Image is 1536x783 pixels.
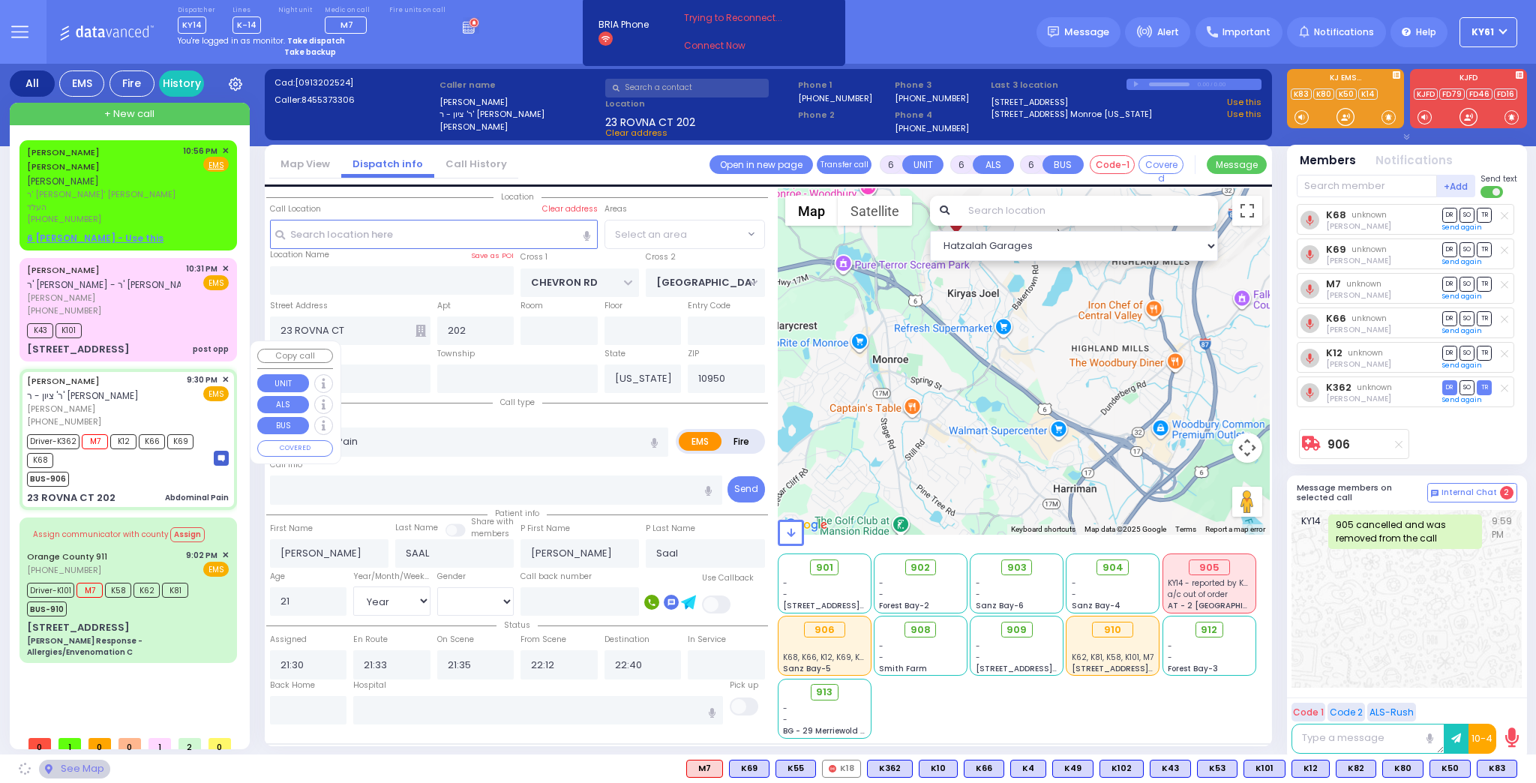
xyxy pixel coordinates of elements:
button: Notifications [1375,152,1453,169]
span: K43 [27,323,53,338]
button: Code 1 [1291,703,1325,721]
a: [STREET_ADDRESS] [991,96,1068,109]
span: 903 [1007,560,1027,575]
img: Logo [59,22,159,41]
label: Use Callback [702,572,754,584]
span: EMS [203,275,229,290]
button: Internal Chat 2 [1427,483,1517,502]
label: Dispatcher [178,6,215,15]
div: [STREET_ADDRESS] [27,342,130,357]
span: EMS [203,562,229,577]
a: [PERSON_NAME] [27,375,100,387]
label: First Name [270,523,313,535]
label: ZIP [688,348,699,360]
label: ר' ציון - ר' [PERSON_NAME] [439,108,600,121]
label: Medic on call [325,6,372,15]
span: BUS-906 [27,472,69,487]
a: K80 [1313,88,1334,100]
div: BLS [1099,760,1144,778]
span: DR [1442,380,1457,394]
span: Phone 4 [895,109,986,121]
span: K58 [105,583,131,598]
button: Send [727,476,765,502]
span: TR [1477,380,1492,394]
a: K12 [1326,347,1342,358]
span: TR [1477,277,1492,291]
a: Send again [1442,326,1482,335]
span: DR [1442,208,1457,222]
span: K66 [139,434,165,449]
span: Send text [1480,173,1517,184]
div: 23 ROVNA CT 202 [27,490,115,505]
span: - [976,640,980,652]
label: Night unit [278,6,312,15]
span: Alert [1157,25,1179,39]
span: unknown [1351,209,1387,220]
span: ר' [PERSON_NAME] - ר' [PERSON_NAME] [27,278,199,291]
span: + New call [104,106,154,121]
span: SO [1459,346,1474,360]
label: Street Address [270,300,328,312]
span: Location [493,191,541,202]
div: BLS [1336,760,1376,778]
span: - [976,577,980,589]
button: Show satellite imagery [838,196,912,226]
div: MOSHE OVADYA SAAL [943,192,969,237]
span: Status [496,619,538,631]
a: Send again [1442,257,1482,266]
label: [PHONE_NUMBER] [895,92,969,103]
span: Message [1064,25,1109,40]
span: - [879,577,883,589]
span: SO [1459,311,1474,325]
span: Internal Chat [1441,487,1497,498]
span: ✕ [222,373,229,386]
span: ר' [PERSON_NAME]' [PERSON_NAME] העלד [27,188,178,213]
label: [PERSON_NAME] [439,121,600,133]
span: Yoel Mayer Goldberger [1326,255,1391,266]
span: DR [1442,242,1457,256]
div: BLS [775,760,816,778]
span: 0 [88,738,111,749]
div: post opp [193,343,229,355]
span: Clear address [605,127,667,139]
div: BLS [1197,760,1237,778]
label: Cross 1 [520,251,547,263]
div: BLS [964,760,1004,778]
div: BLS [1477,760,1517,778]
span: Phone 2 [798,109,889,121]
span: 909 [1006,622,1027,637]
label: Age [270,571,285,583]
label: Last Name [395,522,438,534]
span: 2 [178,738,201,749]
span: 0 [28,738,51,749]
label: Call back number [520,571,592,583]
a: FD46 [1466,88,1492,100]
span: - [879,652,883,663]
span: 902 [910,560,930,575]
div: BLS [729,760,769,778]
label: Fire units on call [389,6,445,15]
div: BLS [1429,760,1471,778]
span: DR [1442,311,1457,325]
button: UNIT [902,155,943,174]
span: - [1072,577,1076,589]
span: M7 [76,583,103,598]
span: - [879,640,883,652]
label: Turn off text [1480,184,1504,199]
div: BLS [1291,760,1330,778]
input: Search a contact [605,79,769,97]
label: On Scene [437,634,474,646]
span: ✕ [222,549,229,562]
span: SO [1459,277,1474,291]
button: Members [1300,152,1356,169]
label: Call Location [270,203,321,215]
button: ALS [973,155,1014,174]
a: K69 [1326,244,1346,255]
label: Hospital [353,679,386,691]
label: Caller: [274,94,435,106]
span: a/c out of order [1168,589,1228,600]
button: Code 2 [1327,703,1365,721]
span: members [471,528,509,539]
span: Important [1222,25,1270,39]
button: Transfer call [817,155,871,174]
